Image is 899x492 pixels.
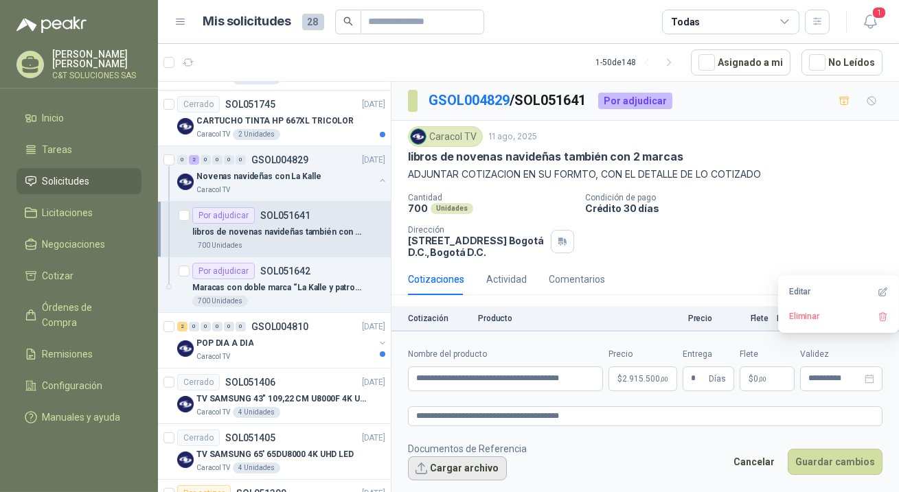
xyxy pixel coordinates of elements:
[486,272,527,287] div: Actividad
[177,374,220,390] div: Cerrado
[585,202,894,214] p: Crédito 30 días
[196,448,354,461] p: TV SAMSUNG 65' 65DU8000 4K UHD LED
[260,211,310,220] p: SOL051641
[801,49,883,75] button: No Leídos
[177,152,388,196] a: 0 2 0 0 0 0 GSOL004829[DATE] Company LogoNovenas navideñas con La KalleCaracol TV
[429,90,587,111] p: / SOL051641
[408,456,507,481] button: Cargar archivo
[212,322,223,331] div: 0
[224,322,234,331] div: 0
[788,449,883,475] button: Guardar cambios
[225,99,275,109] p: SOL051745
[709,367,726,390] span: Días
[622,375,668,383] span: 2.915.500
[177,155,187,165] div: 0
[236,155,246,165] div: 0
[196,407,230,418] p: Caracol TV
[158,202,391,257] a: Por adjudicarSOL051641libros de novenas navideñas también con 2 marcas700 Unidades
[408,225,545,235] p: Dirección
[158,91,391,146] a: CerradoSOL051745[DATE] Company LogoCARTUCHO TINTA HP 667XL TRICOLORCaracol TV2 Unidades
[233,462,280,473] div: 4 Unidades
[408,348,603,361] label: Nombre del producto
[408,167,883,182] p: ADJUNTAR COTIZACION EN SU FORMTO, CON EL DETALLE DE LO COTIZADO
[683,348,734,361] label: Entrega
[43,378,103,393] span: Configuración
[196,170,321,183] p: Novenas navideñas con La Kalle
[201,322,211,331] div: 0
[595,51,680,73] div: 1 - 50 de 148
[16,231,141,257] a: Negociaciones
[177,322,187,331] div: 2
[488,130,537,143] p: 11 ago, 2025
[177,396,194,412] img: Company Logo
[16,404,141,430] a: Manuales y ayuda
[800,348,883,361] label: Validez
[408,126,483,147] div: Caracol TV
[758,375,766,383] span: ,00
[749,375,753,383] span: $
[362,320,385,333] p: [DATE]
[192,207,255,224] div: Por adjudicar
[177,118,194,134] img: Company Logo
[784,281,894,303] button: Editar
[43,410,121,425] span: Manuales y ayuda
[52,49,141,69] p: [PERSON_NAME] [PERSON_NAME]
[251,155,308,165] p: GSOL004829
[858,10,883,34] button: 1
[408,235,545,258] p: [STREET_ADDRESS] Bogotá D.C. , Bogotá D.C.
[203,12,291,32] h1: Mis solicitudes
[362,98,385,111] p: [DATE]
[43,237,106,252] span: Negociaciones
[177,318,388,362] a: 2 0 0 0 0 0 GSOL004810[DATE] Company LogoPOP DIA A DIACaracol TV
[192,226,363,239] p: libros de novenas navideñas también con 2 marcas
[549,272,605,287] div: Comentarios
[196,337,253,350] p: POP DIA A DIA
[233,129,280,140] div: 2 Unidades
[43,300,128,330] span: Órdenes de Compra
[43,174,90,189] span: Solicitudes
[196,185,230,196] p: Caracol TV
[16,16,87,33] img: Logo peakr
[608,366,677,391] p: $2.915.500,00
[233,407,280,418] div: 4 Unidades
[408,441,527,456] p: Documentos de Referencia
[408,202,428,214] p: 700
[196,351,230,362] p: Caracol TV
[429,92,510,108] a: GSOL004829
[343,16,353,26] span: search
[192,263,255,279] div: Por adjudicar
[362,154,385,167] p: [DATE]
[408,193,574,202] p: Cantidad
[16,168,141,194] a: Solicitudes
[16,200,141,226] a: Licitaciones
[671,14,700,30] div: Todas
[43,268,74,283] span: Cotizar
[16,105,141,131] a: Inicio
[408,150,683,164] p: libros de novenas navideñas también con 2 marcas
[720,314,769,323] p: Flete
[192,296,248,307] div: 700 Unidades
[408,314,470,323] p: Cotización
[431,203,473,214] div: Unidades
[43,205,93,220] span: Licitaciones
[608,348,677,361] label: Precio
[177,96,220,113] div: Cerrado
[660,375,668,383] span: ,00
[43,142,73,157] span: Tareas
[192,240,248,251] div: 700 Unidades
[52,71,141,80] p: C&T SOLUCIONES SAS
[196,115,354,128] p: CARTUCHO TINTA HP 667XL TRICOLOR
[43,110,65,126] span: Inicio
[225,433,275,443] p: SOL051405
[43,347,93,362] span: Remisiones
[740,366,795,391] p: $ 0,00
[478,314,635,323] p: Producto
[177,452,194,468] img: Company Logo
[753,375,766,383] span: 0
[158,424,391,480] a: CerradoSOL051405[DATE] Company LogoTV SAMSUNG 65' 65DU8000 4K UHD LEDCaracol TV4 Unidades
[16,137,141,163] a: Tareas
[196,462,230,473] p: Caracol TV
[196,129,230,140] p: Caracol TV
[189,155,199,165] div: 2
[16,263,141,289] a: Cotizar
